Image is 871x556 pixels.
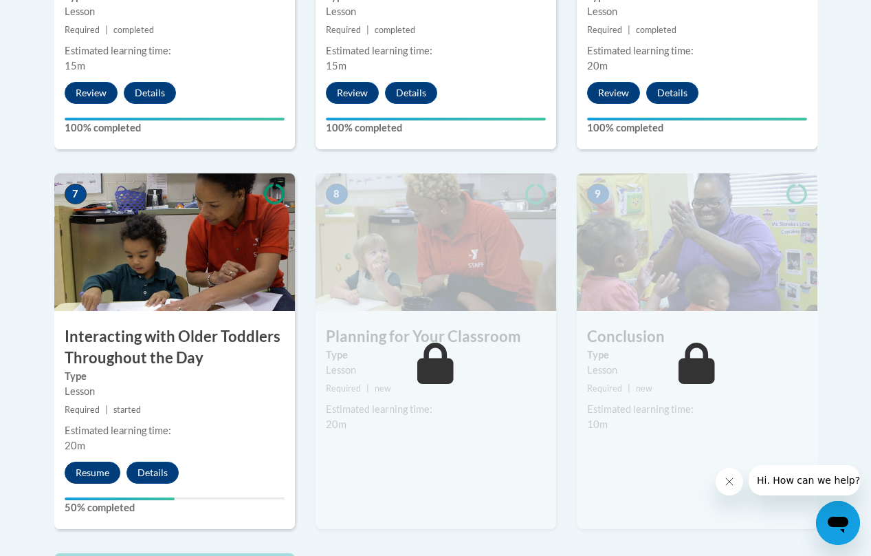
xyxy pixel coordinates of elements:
label: Type [65,369,285,384]
span: 15m [326,60,346,72]
span: 9 [587,184,609,204]
h3: Interacting with Older Toddlers Throughout the Day [54,326,295,369]
img: Course Image [577,173,817,311]
span: completed [636,25,676,35]
span: | [366,383,369,394]
div: Estimated learning time: [326,43,546,58]
label: Type [326,347,546,363]
div: Lesson [587,363,807,378]
span: | [628,383,630,394]
iframe: Button to launch messaging window [816,501,860,545]
span: 20m [587,60,608,72]
span: Required [65,25,100,35]
span: Required [65,405,100,415]
span: started [113,405,141,415]
span: Required [587,25,622,35]
div: Lesson [65,4,285,19]
button: Review [326,82,379,104]
label: 100% completed [65,120,285,136]
span: Required [326,383,361,394]
span: Required [326,25,361,35]
button: Details [646,82,698,104]
span: Required [587,383,622,394]
span: completed [113,25,154,35]
div: Your progress [326,118,546,120]
span: | [366,25,369,35]
div: Your progress [65,118,285,120]
div: Lesson [326,4,546,19]
div: Your progress [65,498,175,500]
button: Resume [65,462,120,484]
span: | [105,405,108,415]
label: 100% completed [587,120,807,136]
div: Lesson [326,363,546,378]
span: | [628,25,630,35]
span: 20m [326,418,346,430]
h3: Conclusion [577,326,817,347]
iframe: Close message [716,468,743,495]
label: 100% completed [326,120,546,136]
div: Lesson [587,4,807,19]
div: Your progress [587,118,807,120]
div: Estimated learning time: [587,43,807,58]
button: Review [587,82,640,104]
div: Lesson [65,384,285,399]
span: new [636,383,652,394]
span: new [375,383,391,394]
span: 15m [65,60,85,72]
button: Review [65,82,118,104]
span: completed [375,25,415,35]
img: Course Image [54,173,295,311]
button: Details [385,82,437,104]
button: Details [124,82,176,104]
span: 8 [326,184,348,204]
div: Estimated learning time: [326,402,546,417]
iframe: Message from company [749,465,860,495]
div: Estimated learning time: [587,402,807,417]
span: | [105,25,108,35]
label: 50% completed [65,500,285,515]
span: 10m [587,418,608,430]
div: Estimated learning time: [65,43,285,58]
div: Estimated learning time: [65,423,285,438]
h3: Planning for Your Classroom [316,326,556,347]
button: Details [126,462,179,484]
span: 20m [65,440,85,451]
label: Type [587,347,807,363]
span: 7 [65,184,87,204]
img: Course Image [316,173,556,311]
